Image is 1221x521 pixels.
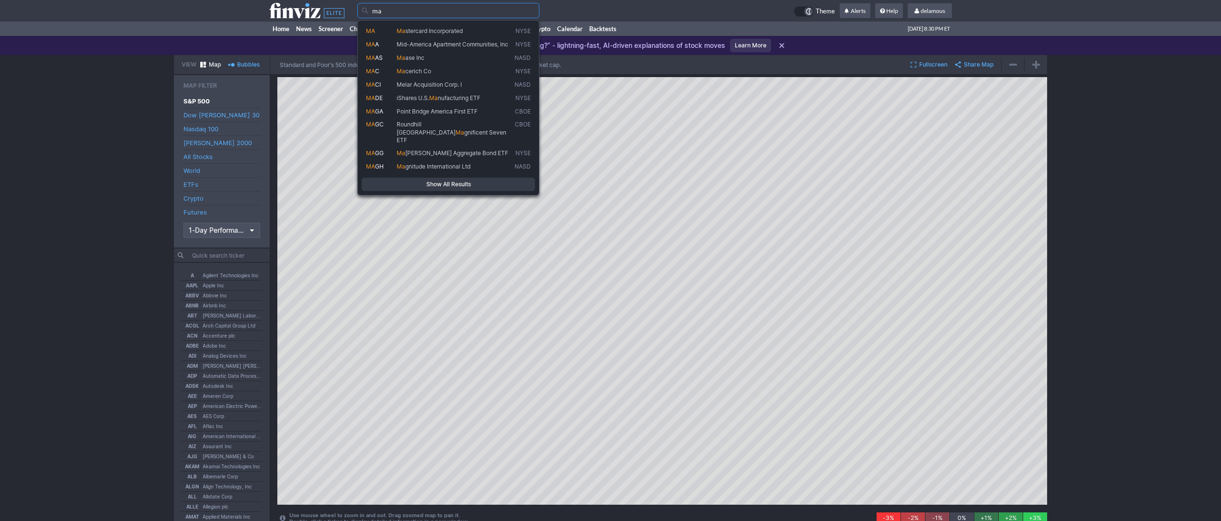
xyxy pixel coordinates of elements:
a: All Stocks [183,150,260,163]
a: News [293,22,315,36]
span: NYSE [515,149,531,158]
span: Ma [397,54,405,61]
a: Backtests [586,22,620,36]
a: S&P 500 [183,94,260,108]
span: Ma [456,129,464,136]
span: AIZ [182,442,203,451]
input: Quick search ticker [180,249,270,262]
span: Adobe Inc [203,341,226,350]
span: MA [366,54,375,61]
a: Crypto [528,22,554,36]
span: [DATE] 8:30 PM ET [908,22,950,36]
span: Fullscreen [919,60,947,69]
span: ADSK [182,382,203,390]
a: Theme [794,6,835,17]
span: GC [375,121,384,128]
button: ABNBAirbnb Inc [182,301,262,310]
span: MA [366,27,375,34]
a: Help [875,3,903,19]
button: AJG[PERSON_NAME] & Co [182,452,262,461]
span: Assurant Inc [203,442,232,451]
button: AEPAmerican Electric Power Company Inc [182,401,262,411]
span: AMAT [182,512,203,521]
span: Crypto [183,192,260,205]
button: ALLAllstate Corp [182,492,262,501]
a: Show All Results [362,178,535,191]
span: ADP [182,372,203,380]
span: AES [182,412,203,420]
span: NYSE [515,68,531,76]
span: iShares U.S. [397,94,429,102]
span: Map [209,60,221,69]
a: Charts [346,22,372,36]
span: Apple Inc [203,281,224,290]
span: AEP [182,402,203,410]
span: GA [375,108,383,115]
span: Ma [429,94,438,102]
span: Ma [397,163,405,170]
span: Automatic Data Processing Inc [203,372,262,380]
button: ADPAutomatic Data Processing Inc [182,371,262,381]
a: Home [269,22,293,36]
span: Point Bridge America First ETF [397,108,478,115]
a: Alerts [840,3,870,19]
span: World [183,164,260,177]
span: GG [375,149,384,157]
span: Share Map [964,60,993,69]
h2: Map Filter [183,81,260,91]
span: AKAM [182,462,203,471]
a: Dow [PERSON_NAME] 30 [183,108,260,122]
span: Aflac Inc [203,422,223,430]
span: Theme [816,6,835,17]
span: cerich Co [405,68,431,75]
span: MA [366,81,375,88]
span: Ameren Corp [203,392,233,400]
span: Agilent Technologies Inc [203,271,259,280]
a: Futures [183,205,260,219]
span: AS [375,54,383,61]
span: Nasdaq 100 [183,122,260,136]
a: delamous [908,3,952,19]
span: MA [366,121,375,128]
span: Akamai Technologies Inc [203,462,260,471]
span: gnitude International Ltd [405,163,470,170]
span: [PERSON_NAME] & Co [203,452,254,461]
span: ALL [182,492,203,501]
button: AKAMAkamai Technologies Inc [182,462,262,471]
span: NYSE [515,41,531,49]
span: Applied Materials Inc [203,512,251,521]
span: American International Group Inc [203,432,262,441]
span: nufacturing ETF [438,94,480,102]
span: NASD [514,163,531,171]
span: Abbvie Inc [203,291,227,300]
span: Mid-America Apartment Communities, Inc [397,41,508,48]
span: CBOE [515,108,531,116]
input: Search [357,3,539,18]
span: ADI [182,351,203,360]
span: AIG [182,432,203,441]
button: ADSKAutodesk Inc [182,381,262,391]
span: MA [366,68,375,75]
span: Ma [397,68,405,75]
a: [PERSON_NAME] 2000 [183,136,260,149]
span: ACGL [182,321,203,330]
span: Align Technology, Inc [203,482,252,491]
button: AESAES Corp [182,411,262,421]
a: Calendar [554,22,586,36]
span: AFL [182,422,203,430]
span: Airbnb Inc [203,301,226,310]
button: ALBAlbemarle Corp [182,472,262,481]
p: Standard and Poor's 500 index stocks categorized by sectors and industries. Size represents marke... [280,61,561,68]
span: Show All Results [366,180,531,189]
span: Ma [397,27,405,34]
span: ABNB [182,301,203,310]
span: AEE [182,392,203,400]
span: ACN [182,331,203,340]
span: Melar Acquisition Corp. I [397,81,462,88]
span: AES Corp [203,412,224,420]
span: stercard Incorporated [405,27,463,34]
span: CI [375,81,381,88]
span: CBOE [515,121,531,145]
